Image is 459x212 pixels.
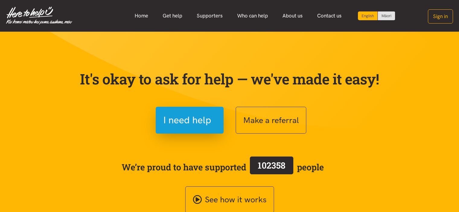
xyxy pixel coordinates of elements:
img: Home [6,7,72,25]
div: Language toggle [358,11,395,20]
span: I need help [163,112,211,128]
p: It's okay to ask for help — we've made it easy! [79,70,381,88]
a: About us [275,9,310,22]
div: Current language [358,11,378,20]
button: Sign in [428,9,453,24]
a: Contact us [310,9,349,22]
a: Who can help [230,9,275,22]
button: I need help [156,107,224,134]
a: Home [127,9,155,22]
button: Make a referral [236,107,306,134]
a: 102358 [246,155,297,179]
span: 102358 [258,160,285,171]
a: Get help [155,9,190,22]
span: We’re proud to have supported people [122,155,324,179]
a: Supporters [190,9,230,22]
a: Switch to Te Reo Māori [378,11,395,20]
